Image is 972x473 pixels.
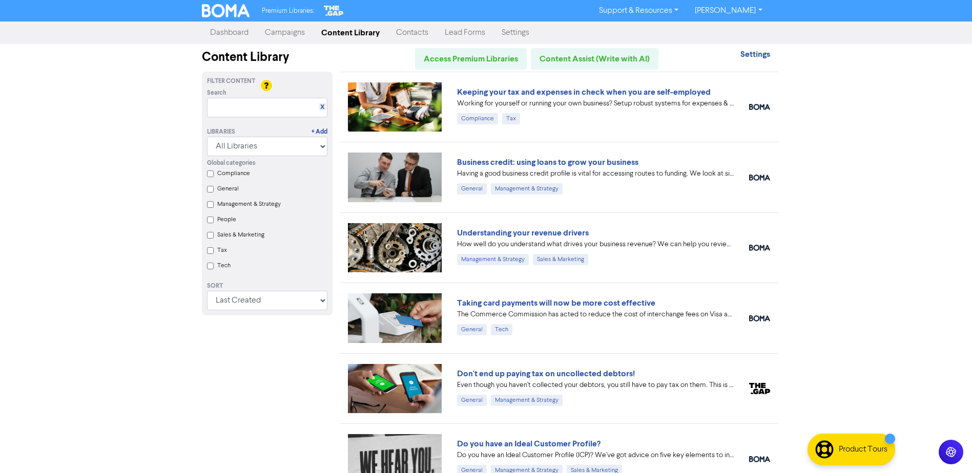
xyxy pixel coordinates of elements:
[493,23,537,43] a: Settings
[217,169,250,178] label: Compliance
[217,200,281,209] label: Management & Strategy
[313,23,388,43] a: Content Library
[217,261,231,270] label: Tech
[457,395,487,406] div: General
[457,309,734,320] div: The Commerce Commission has acted to reduce the cost of interchange fees on Visa and Mastercard p...
[217,246,227,255] label: Tax
[749,456,770,462] img: boma
[457,369,635,379] a: Don't end up paying tax on uncollected debtors!
[843,362,972,473] iframe: Chat Widget
[457,324,487,335] div: General
[457,239,734,250] div: How well do you understand what drives your business revenue? We can help you review your numbers...
[312,127,327,137] a: + Add
[491,183,563,195] div: Management & Strategy
[457,298,655,308] a: Taking card payments will now be more cost effective
[457,450,734,461] div: Do you have an Ideal Customer Profile (ICP)? We’ve got advice on five key elements to include in ...
[202,48,333,67] div: Content Library
[217,184,239,193] label: General
[457,168,734,179] div: Having a good business credit profile is vital for accessing routes to funding. We look at six di...
[749,315,770,321] img: boma
[457,183,487,195] div: General
[322,4,345,17] img: The Gap
[491,395,563,406] div: Management & Strategy
[687,3,770,19] a: [PERSON_NAME]
[457,380,734,391] div: Even though you haven’t collected your debtors, you still have to pay tax on them. This is becaus...
[749,104,770,110] img: boma_accounting
[457,228,589,238] a: Understanding your revenue drivers
[202,4,250,17] img: BOMA Logo
[262,8,314,14] span: Premium Libraries:
[207,159,327,168] div: Global categories
[533,254,588,265] div: Sales & Marketing
[502,113,520,124] div: Tax
[457,157,638,167] a: Business credit: using loans to grow your business
[457,113,498,124] div: Compliance
[202,23,257,43] a: Dashboard
[388,23,437,43] a: Contacts
[740,51,770,59] a: Settings
[457,87,711,97] a: Keeping your tax and expenses in check when you are self-employed
[749,383,770,394] img: thegap
[591,3,687,19] a: Support & Resources
[437,23,493,43] a: Lead Forms
[457,254,529,265] div: Management & Strategy
[257,23,313,43] a: Campaigns
[749,175,770,181] img: boma
[217,215,236,224] label: People
[320,103,324,111] a: X
[491,324,512,335] div: Tech
[531,48,658,70] a: Content Assist (Write with AI)
[457,439,601,449] a: Do you have an Ideal Customer Profile?
[207,77,327,86] div: Filter Content
[207,127,235,137] div: Libraries
[749,245,770,251] img: boma_accounting
[740,49,770,59] strong: Settings
[207,282,327,291] div: Sort
[207,89,226,98] span: Search
[415,48,527,70] a: Access Premium Libraries
[217,230,264,240] label: Sales & Marketing
[457,98,734,109] div: Working for yourself or running your own business? Setup robust systems for expenses & tax requir...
